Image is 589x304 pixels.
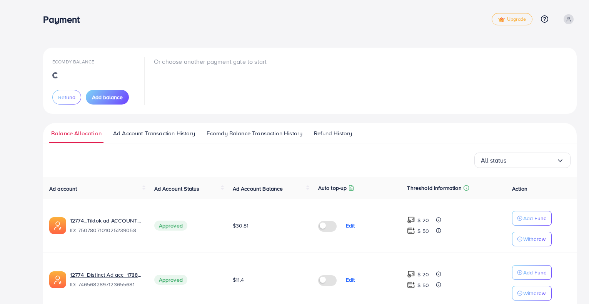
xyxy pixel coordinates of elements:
[407,216,415,224] img: top-up amount
[512,185,527,193] span: Action
[86,90,129,105] button: Add balance
[70,281,142,288] span: ID: 7465682897123655681
[233,276,244,284] span: $11.4
[512,232,552,246] button: Withdraw
[70,217,142,234] div: <span class='underline'>12774_Tiktok ad ACCOUNT_1748047846338</span></br>7507807101025239058
[70,271,142,279] a: 12774_Distinct Ad acc_1738239758237
[523,214,547,223] p: Add Fund
[407,270,415,278] img: top-up amount
[49,217,66,234] img: ic-ads-acc.e4c84228.svg
[52,58,94,65] span: Ecomdy Balance
[507,154,556,166] input: Search for option
[52,90,81,105] button: Refund
[407,227,415,235] img: top-up amount
[512,211,552,226] button: Add Fund
[70,217,142,224] a: 12774_Tiktok ad ACCOUNT_1748047846338
[346,221,355,230] p: Edit
[70,271,142,289] div: <span class='underline'>12774_Distinct Ad acc_1738239758237</span></br>7465682897123655681
[49,185,77,193] span: Ad account
[43,14,86,25] h3: Payment
[70,226,142,234] span: ID: 7507807101025239058
[233,222,249,229] span: $30.81
[407,281,415,289] img: top-up amount
[417,226,429,236] p: $ 50
[523,268,547,277] p: Add Fund
[49,271,66,288] img: ic-ads-acc.e4c84228.svg
[154,185,200,193] span: Ad Account Status
[154,221,187,231] span: Approved
[58,93,75,101] span: Refund
[492,13,532,25] a: tickUpgrade
[314,129,352,138] span: Refund History
[417,270,429,279] p: $ 20
[407,183,461,193] p: Threshold information
[92,93,123,101] span: Add balance
[51,129,102,138] span: Balance Allocation
[523,234,546,244] p: Withdraw
[207,129,302,138] span: Ecomdy Balance Transaction History
[154,57,267,66] p: Or choose another payment gate to start
[113,129,195,138] span: Ad Account Transaction History
[417,216,429,225] p: $ 20
[154,275,187,285] span: Approved
[346,275,355,284] p: Edit
[474,153,571,168] div: Search for option
[318,183,347,193] p: Auto top-up
[498,17,526,22] span: Upgrade
[512,286,552,301] button: Withdraw
[233,185,283,193] span: Ad Account Balance
[417,281,429,290] p: $ 50
[512,265,552,280] button: Add Fund
[523,289,546,298] p: Withdraw
[481,154,507,166] span: All status
[498,17,505,22] img: tick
